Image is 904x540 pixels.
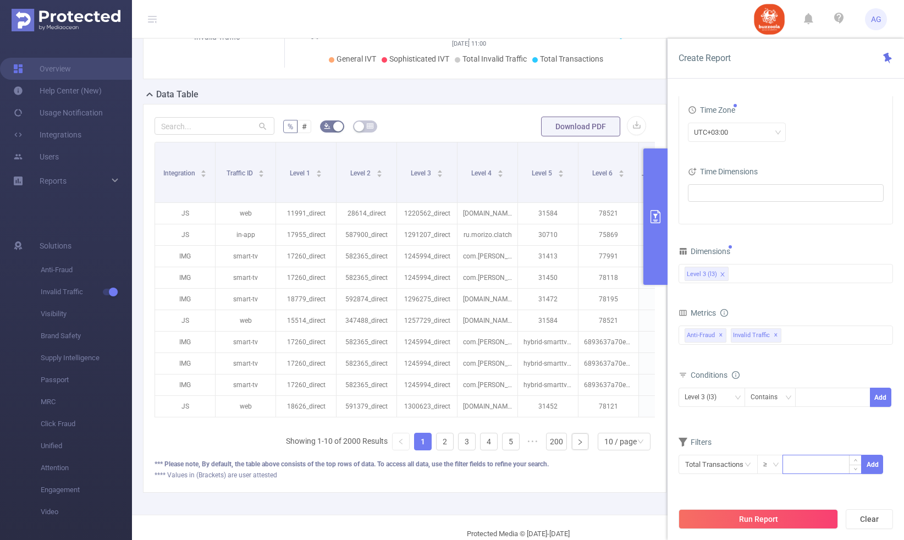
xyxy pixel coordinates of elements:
p: 17260_direct [276,353,336,374]
p: 30710 [518,224,578,245]
a: 2 [437,433,453,450]
i: icon: caret-down [258,173,264,176]
p: web [216,203,275,224]
span: Integration [163,169,197,177]
div: Sort [497,168,504,175]
p: 31452 [518,396,578,417]
p: IMG [155,332,215,352]
span: Level 5 [532,169,554,177]
button: Add [870,388,891,407]
p: 75869 [578,224,638,245]
li: 1 [414,433,432,450]
div: Level 3 (l3) [685,388,724,406]
p: [DOMAIN_NAME] [457,396,517,417]
p: 582365_direct [337,246,396,267]
p: 11991_direct [276,203,336,224]
p: in-app [216,224,275,245]
p: com.[PERSON_NAME].vastushastraintelugu [457,246,517,267]
span: Solutions [40,235,71,257]
p: 1245994_direct [397,246,457,267]
span: Total Invalid Traffic [462,54,527,63]
button: Run Report [679,509,838,529]
div: Sort [316,168,322,175]
input: Search... [155,117,274,135]
tspan: 0 [619,34,622,41]
span: ✕ [774,329,778,342]
p: 17955_direct [276,224,336,245]
span: Decrease Value [850,465,861,474]
p: [DOMAIN_NAME] [457,310,517,331]
p: 6893637a70e7b289f4e60816 [578,332,638,352]
span: Create Report [679,53,731,63]
span: ✕ [719,329,723,342]
p: IMG [155,374,215,395]
li: 2 [436,433,454,450]
p: com.[PERSON_NAME].vastushastraintelugu [457,267,517,288]
p: 1245994_direct [397,353,457,374]
i: icon: caret-down [316,173,322,176]
span: Total Transactions [540,54,603,63]
p: 6893637a70e7b289f4e60814 [578,374,638,395]
i: icon: caret-down [558,173,564,176]
i: icon: close [720,272,725,278]
p: 582365_direct [337,374,396,395]
p: 1245994_direct [397,267,457,288]
p: 2,955 [639,396,699,417]
p: 31450 [518,267,578,288]
p: JS [155,224,215,245]
span: Visibility [41,303,132,325]
p: 78195 [578,289,638,310]
span: Brand Safety [41,325,132,347]
p: 4,758 [639,374,699,395]
i: icon: caret-up [316,168,322,172]
p: 77991 [578,246,638,267]
p: hybrid-smarttv_685906b170e7b26790593c79 [518,374,578,395]
li: 5 [502,433,520,450]
p: 1300623_direct [397,396,457,417]
p: [DOMAIN_NAME] [457,203,517,224]
p: IMG [155,289,215,310]
span: # [302,122,307,131]
i: icon: right [577,439,583,445]
p: smart-tv [216,353,275,374]
p: 18779_direct [276,289,336,310]
p: ru.morizo.clatch [457,224,517,245]
li: Next 5 Pages [524,433,542,450]
i: icon: caret-up [558,168,564,172]
p: 592874_direct [337,289,396,310]
li: 3 [458,433,476,450]
i: icon: down [775,129,781,137]
i: icon: caret-up [618,168,624,172]
tspan: [DATE] 11:00 [452,40,486,47]
span: Invalid Traffic [731,328,781,343]
p: 15514_direct [276,310,336,331]
span: % [288,122,293,131]
div: ≥ [763,455,775,473]
a: Usage Notification [13,102,103,124]
p: 1220562_direct [397,203,457,224]
span: Level 2 [350,169,372,177]
div: Sort [558,168,564,175]
span: ••• [524,433,542,450]
span: Increase Value [850,455,861,465]
p: 1291207_direct [397,224,457,245]
p: 17260_direct [276,332,336,352]
button: Add [862,455,883,474]
div: *** Please note, By default, the table above consists of the top rows of data. To access all data... [155,459,655,469]
p: smart-tv [216,374,275,395]
a: Integrations [13,124,81,146]
a: Users [13,146,59,168]
p: 591379_direct [337,396,396,417]
i: icon: caret-up [258,168,264,172]
li: 200 [546,433,567,450]
span: Level 1 [290,169,312,177]
li: Previous Page [392,433,410,450]
p: 587900_direct [337,224,396,245]
i: icon: down [773,461,779,469]
span: Traffic ID [227,169,255,177]
p: 8,483 [639,224,699,245]
p: hybrid-smarttv_685906b170e7b26790593c79 [518,332,578,352]
i: icon: down [735,394,741,402]
p: smart-tv [216,246,275,267]
div: Level 3 (l3) [687,267,717,282]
